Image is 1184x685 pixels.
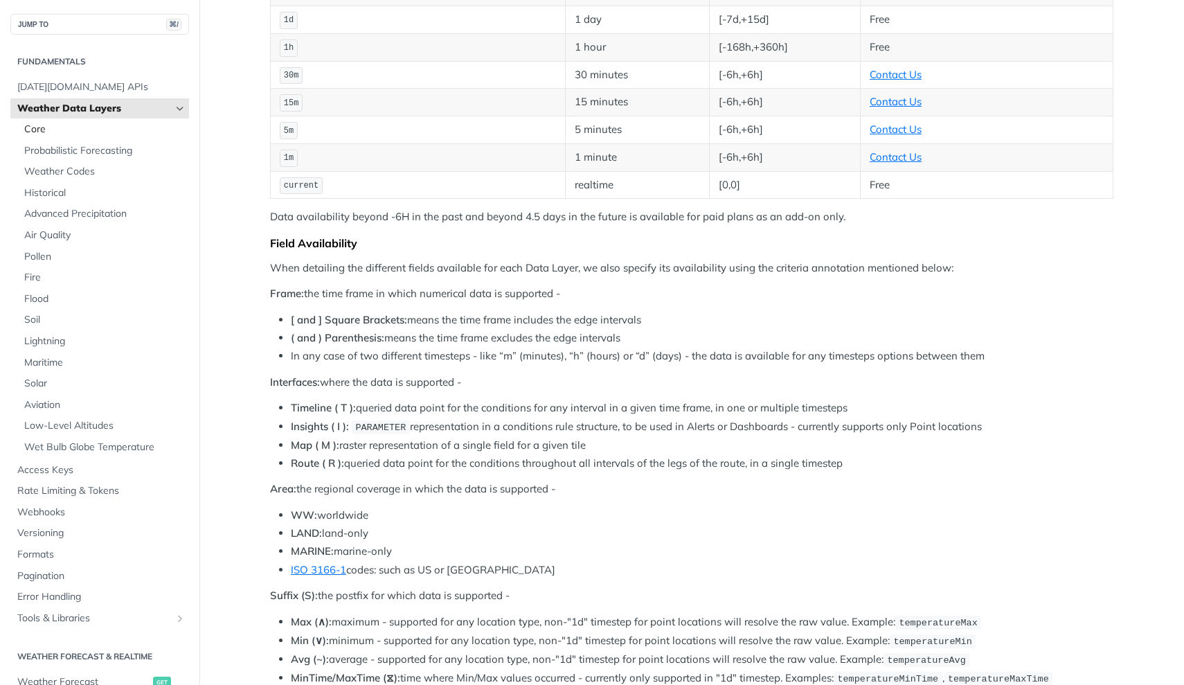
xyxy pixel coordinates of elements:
span: Solar [24,377,186,391]
a: Formats [10,544,189,565]
span: 5m [284,126,294,136]
li: queried data point for the conditions for any interval in a given time frame, in one or multiple ... [291,400,1113,416]
span: Weather Codes [24,165,186,179]
span: 15m [284,98,299,108]
span: Probabilistic Forecasting [24,144,186,158]
strong: LAND: [291,526,322,540]
td: [-6h,+6h] [709,89,860,116]
strong: Timeline ( T ): [291,401,356,414]
td: [-6h,+6h] [709,116,860,144]
span: Advanced Precipitation [24,207,186,221]
td: [-6h,+6h] [709,143,860,171]
td: Free [860,171,1113,199]
li: marine-only [291,544,1113,560]
a: Core [17,119,189,140]
button: JUMP TO⌘/ [10,14,189,35]
strong: Route ( R ): [291,456,344,470]
td: realtime [565,171,709,199]
span: Aviation [24,398,186,412]
p: the regional coverage in which the data is supported - [270,481,1113,497]
a: Pollen [17,247,189,267]
a: Soil [17,310,189,330]
li: average - supported for any location type, non-"1d" timestep for point locations will resolve the... [291,652,1113,668]
strong: Insights ( I ): [291,420,349,433]
li: representation in a conditions rule structure, to be used in Alerts or Dashboards - currently sup... [291,419,1113,435]
strong: Area: [270,482,296,495]
div: Field Availability [270,236,1113,250]
span: 1m [284,153,294,163]
span: [DATE][DOMAIN_NAME] APIs [17,80,186,94]
li: means the time frame includes the edge intervals [291,312,1113,328]
li: codes: such as US or [GEOGRAPHIC_DATA] [291,562,1113,578]
a: [DATE][DOMAIN_NAME] APIs [10,77,189,98]
a: Contact Us [870,95,922,108]
a: Flood [17,289,189,310]
strong: Suffix (S): [270,589,318,602]
span: PARAMETER [355,422,406,433]
strong: MARINE: [291,544,334,558]
strong: ( and ) Parenthesis: [291,331,384,344]
td: [-6h,+6h] [709,61,860,89]
td: [-168h,+360h] [709,33,860,61]
p: where the data is supported - [270,375,1113,391]
td: 1 day [565,6,709,33]
a: Low-Level Altitudes [17,416,189,436]
a: Air Quality [17,225,189,246]
h2: Fundamentals [10,55,189,68]
span: temperatureMaxTime [948,674,1049,684]
span: temperatureMinTime [837,674,938,684]
td: 1 hour [565,33,709,61]
a: Access Keys [10,460,189,481]
h2: Weather Forecast & realtime [10,650,189,663]
button: Show subpages for Tools & Libraries [174,613,186,624]
a: Probabilistic Forecasting [17,141,189,161]
span: Weather Data Layers [17,102,171,116]
a: Contact Us [870,150,922,163]
span: Rate Limiting & Tokens [17,484,186,498]
a: Tools & LibrariesShow subpages for Tools & Libraries [10,608,189,629]
p: When detailing the different fields available for each Data Layer, we also specify its availabili... [270,260,1113,276]
td: 15 minutes [565,89,709,116]
span: Pagination [17,569,186,583]
a: Historical [17,183,189,204]
a: Webhooks [10,502,189,523]
strong: WW: [291,508,317,522]
a: Contact Us [870,68,922,81]
strong: Avg (~): [291,652,329,666]
td: 5 minutes [565,116,709,144]
li: worldwide [291,508,1113,524]
a: Lightning [17,331,189,352]
p: the postfix for which data is supported - [270,588,1113,604]
a: Rate Limiting & Tokens [10,481,189,501]
a: ISO 3166-1 [291,563,346,576]
li: land-only [291,526,1113,542]
span: Formats [17,548,186,562]
a: Advanced Precipitation [17,204,189,224]
span: Wet Bulb Globe Temperature [24,441,186,454]
td: Free [860,6,1113,33]
span: Historical [24,186,186,200]
a: Weather Data LayersHide subpages for Weather Data Layers [10,98,189,119]
a: Error Handling [10,587,189,607]
span: Access Keys [17,463,186,477]
a: Contact Us [870,123,922,136]
a: Wet Bulb Globe Temperature [17,437,189,458]
td: 30 minutes [565,61,709,89]
button: Hide subpages for Weather Data Layers [174,103,186,114]
a: Versioning [10,523,189,544]
a: Solar [17,373,189,394]
span: Low-Level Altitudes [24,419,186,433]
span: 1d [284,15,294,25]
span: ⌘/ [166,19,181,30]
span: Fire [24,271,186,285]
strong: Min (∨): [291,634,329,647]
p: the time frame in which numerical data is supported - [270,286,1113,302]
li: minimum - supported for any location type, non-"1d" timestep for point locations will resolve the... [291,633,1113,649]
span: Flood [24,292,186,306]
span: Lightning [24,335,186,348]
span: Pollen [24,250,186,264]
span: Air Quality [24,229,186,242]
span: Core [24,123,186,136]
span: Webhooks [17,506,186,519]
span: Maritime [24,356,186,370]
